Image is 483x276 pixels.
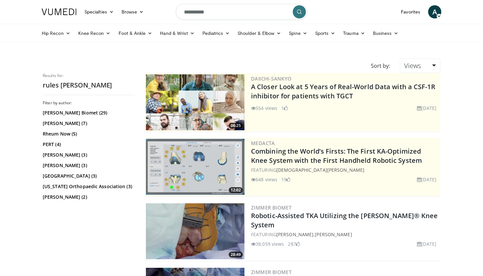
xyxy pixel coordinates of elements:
span: Views [404,61,421,70]
a: Pediatrics [198,27,234,40]
li: 19 [281,176,290,183]
a: Rheum Now (5) [43,131,133,137]
a: Shoulder & Elbow [234,27,285,40]
a: 12:02 [146,139,244,195]
a: [PERSON_NAME] (7) [43,120,133,127]
a: Zimmer Biomet [251,204,291,211]
a: PERT (4) [43,141,133,148]
li: 554 views [251,105,277,112]
a: Combining the World’s Firsts: The First KA-Optimized Knee System with the First Handheld Robotic ... [251,147,422,165]
a: Knee Recon [74,27,115,40]
a: Foot & Ankle [115,27,156,40]
div: Sort by: [366,59,395,73]
a: [PERSON_NAME] (2) [43,194,133,200]
a: Specialties [80,5,118,18]
h2: rules [PERSON_NAME] [43,81,135,89]
li: 648 views [251,176,277,183]
a: Zimmer Biomet [251,269,291,275]
a: Robotic-Assisted TKA Utilizing the [PERSON_NAME]® Knee System [251,211,438,229]
li: 1 [281,105,288,112]
a: Medacta [251,140,275,146]
a: Business [369,27,402,40]
a: Trauma [339,27,369,40]
div: FEATURING , [251,231,439,238]
img: aaf1b7f9-f888-4d9f-a252-3ca059a0bd02.300x170_q85_crop-smart_upscale.jpg [146,139,244,195]
li: [DATE] [417,176,436,183]
a: [GEOGRAPHIC_DATA] (3) [43,173,133,179]
span: 12:02 [229,187,243,193]
input: Search topics, interventions [176,4,307,20]
a: Daiichi-Sankyo [251,75,292,82]
span: 06:25 [229,123,243,129]
img: VuMedi Logo [42,9,77,15]
a: Hand & Wrist [156,27,198,40]
a: [PERSON_NAME] [315,231,352,238]
a: [US_STATE] Orthopaedic Association (3) [43,183,133,190]
a: [PERSON_NAME] Biomet (29) [43,110,133,116]
a: Spine [285,27,311,40]
a: [PERSON_NAME] [276,231,313,238]
li: [DATE] [417,105,436,112]
a: Views [400,59,440,73]
div: FEATURING [251,166,439,173]
p: Results for: [43,73,135,78]
a: 28:49 [146,203,244,259]
a: Browse [118,5,148,18]
img: 8628d054-67c0-4db7-8e0b-9013710d5e10.300x170_q85_crop-smart_upscale.jpg [146,203,244,259]
img: 93c22cae-14d1-47f0-9e4a-a244e824b022.png.300x170_q85_crop-smart_upscale.jpg [146,74,244,130]
h3: Filter by author: [43,100,135,106]
a: [PERSON_NAME] (3) [43,162,133,169]
li: 287 [288,240,300,247]
a: [DEMOGRAPHIC_DATA][PERSON_NAME] [276,167,364,173]
a: [PERSON_NAME] (3) [43,152,133,158]
li: 38,059 views [251,240,284,247]
span: 28:49 [229,252,243,258]
a: Sports [311,27,339,40]
a: A Closer Look at 5 Years of Real-World Data with a CSF-1R inhibitor for patients with TGCT [251,82,435,100]
a: Favorites [397,5,424,18]
a: A [428,5,441,18]
li: [DATE] [417,240,436,247]
a: 06:25 [146,74,244,130]
a: Hip Recon [38,27,74,40]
